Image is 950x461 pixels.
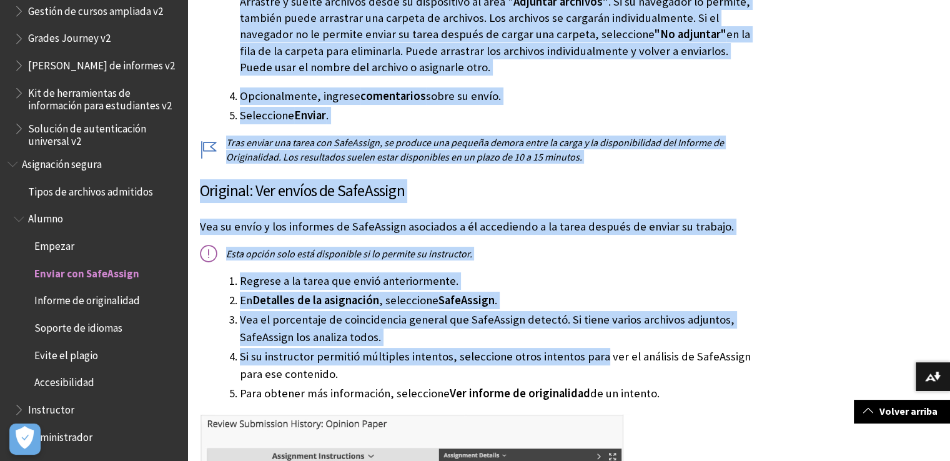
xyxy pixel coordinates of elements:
[360,89,426,103] font: comentarios
[200,181,405,201] font: Original: Ver envíos de SafeAssign
[450,386,590,400] font: Ver informe de originalidad
[240,108,294,122] font: Seleccione
[28,4,163,18] font: Gestión de cursos ampliada v2
[28,212,63,226] font: Alumno
[226,136,724,162] font: Tras enviar una tarea con SafeAssign, se produce una pequeña demora entre la carga y la disponibi...
[379,293,438,307] font: , seleccione
[326,108,329,122] font: .
[879,405,938,417] font: Volver arriba
[34,294,140,307] font: Informe de originalidad
[426,89,501,103] font: sobre su envío.
[34,375,94,389] font: Accesibilidad
[240,312,735,344] font: Vea el porcentaje de coincidencia general que SafeAssign detectó. Si tiene varios archivos adjunt...
[294,108,326,122] font: Enviar
[240,274,458,288] font: Regrese a la tarea que envió anteriormente.
[28,59,175,72] font: [PERSON_NAME] de informes v2
[28,122,146,148] font: Solución de autenticación universal v2
[22,157,102,171] font: Asignación segura
[854,400,950,423] a: Volver arriba
[590,386,660,400] font: de un intento.
[226,247,472,260] font: Esta opción solo está disponible si lo permite su instructor.
[34,321,122,335] font: Soporte de idiomas
[28,185,153,199] font: Tipos de archivos admitidos
[28,403,74,417] font: Instructor
[7,154,180,447] nav: Esquema del libro para Blackboard SafeAssign
[252,293,379,307] font: Detalles de la asignación
[34,349,98,362] font: Evite el plagio
[9,424,41,455] button: Abrir preferencias
[438,293,495,307] font: SafeAssign
[240,349,751,381] font: Si su instructor permitió múltiples intentos, seleccione otros intentos para ver el análisis de S...
[34,239,74,253] font: Empezar
[240,89,360,103] font: Opcionalmente, ingrese
[240,293,252,307] font: En
[28,31,111,45] font: Grades Journey v2
[200,219,734,234] font: Vea su envío y los informes de SafeAssign asociados a él accediendo a la tarea después de enviar ...
[28,86,172,112] font: Kit de herramientas de información para estudiantes v2
[240,386,450,400] font: Para obtener más información, seleccione
[240,27,750,74] font: en la fila de la carpeta para eliminarla. Puede arrastrar los archivos individualmente y volver a...
[34,267,139,280] font: Enviar con SafeAssign
[28,430,92,444] font: Administrador
[655,27,726,41] font: "No adjuntar"
[495,293,497,307] font: .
